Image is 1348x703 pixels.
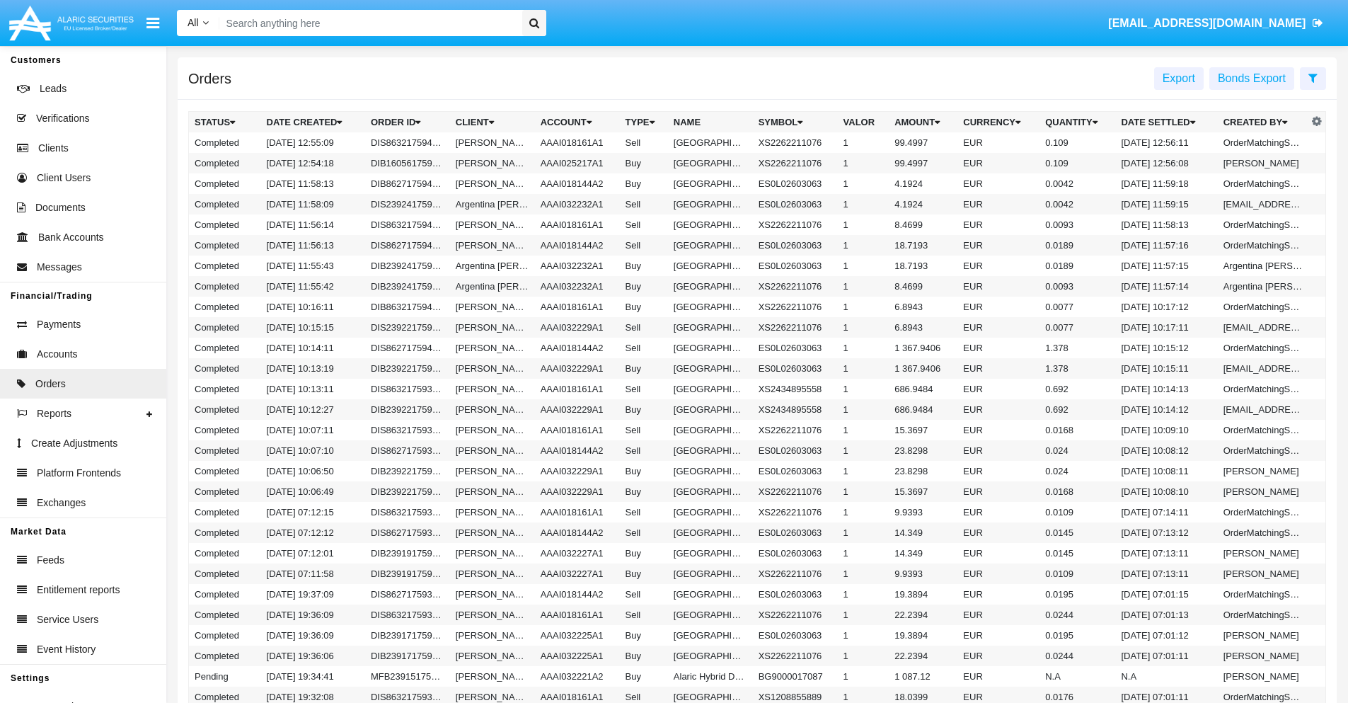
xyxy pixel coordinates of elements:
td: Buy [620,461,668,481]
td: [GEOGRAPHIC_DATA] - [DATE] [668,153,753,173]
td: OrderMatchingService [1218,297,1308,317]
td: AAAI025217A1 [535,153,620,173]
th: Type [620,112,668,133]
td: DIB239241759406143073 [365,256,450,276]
td: EUR [957,440,1039,461]
td: DIS86271759399630298 [365,440,450,461]
td: EUR [957,461,1039,481]
td: [DATE] 10:14:13 [1115,379,1217,399]
th: Valor [838,112,889,133]
td: [DATE] 10:15:11 [1115,358,1217,379]
td: EUR [957,132,1039,153]
td: [DATE] 10:15:15 [261,317,365,338]
td: 0.692 [1039,379,1115,399]
span: Entitlement reports [37,583,120,598]
td: Completed [189,132,261,153]
td: EUR [957,173,1039,194]
td: AAAI032229A1 [535,358,620,379]
td: Buy [620,399,668,420]
td: [PERSON_NAME] [450,502,535,522]
td: AAAI018161A1 [535,215,620,235]
td: 8.4699 [889,215,957,235]
td: [DATE] 11:59:18 [1115,173,1217,194]
span: Accounts [37,347,78,362]
input: Search [219,10,517,36]
td: AAAI032229A1 [535,481,620,502]
a: All [177,16,219,30]
td: DIS239221759400115720 [365,317,450,338]
td: Sell [620,194,668,215]
td: [DATE] 10:07:10 [261,440,365,461]
td: Buy [620,173,668,194]
td: 8.4699 [889,276,957,297]
td: [PERSON_NAME] [450,338,535,358]
td: 0.0077 [1039,317,1115,338]
td: ES0L02603063 [753,338,838,358]
td: EUR [957,297,1039,317]
td: [PERSON_NAME] [450,358,535,379]
td: EUR [957,153,1039,173]
td: [DATE] 10:17:12 [1115,297,1217,317]
td: [DATE] 10:15:12 [1115,338,1217,358]
td: [GEOGRAPHIC_DATA] - [DATE] [668,338,753,358]
td: 4.1924 [889,173,957,194]
td: Buy [620,297,668,317]
td: [GEOGRAPHIC_DATA] - [DATE] [668,317,753,338]
td: XS2262211076 [753,132,838,153]
td: [EMAIL_ADDRESS][DOMAIN_NAME] [1218,194,1308,215]
td: [DATE] 12:55:09 [261,132,365,153]
span: Feeds [37,553,64,568]
th: Account [535,112,620,133]
td: [DATE] 10:09:10 [1115,420,1217,440]
span: Documents [35,200,86,215]
td: Completed [189,276,261,297]
td: Completed [189,215,261,235]
td: Completed [189,173,261,194]
span: [EMAIL_ADDRESS][DOMAIN_NAME] [1108,17,1306,29]
td: [GEOGRAPHIC_DATA] - [DATE] [668,297,753,317]
td: [PERSON_NAME] [450,235,535,256]
td: Completed [189,235,261,256]
td: [PERSON_NAME] [450,173,535,194]
td: DIS86321759399991657 [365,379,450,399]
td: 0.0093 [1039,215,1115,235]
td: 686.9484 [889,399,957,420]
td: [DATE] 10:13:19 [261,358,365,379]
td: Completed [189,297,261,317]
td: Buy [620,276,668,297]
td: 0.0077 [1039,297,1115,317]
td: Completed [189,317,261,338]
span: Leads [40,81,67,96]
td: ES0L02603063 [753,194,838,215]
td: AAAI018161A1 [535,420,620,440]
th: Date Created [261,112,365,133]
td: XS2262211076 [753,215,838,235]
td: [PERSON_NAME] [450,317,535,338]
td: 15.3697 [889,420,957,440]
th: Client [450,112,535,133]
td: 1.378 [1039,338,1115,358]
td: [DATE] 11:59:15 [1115,194,1217,215]
td: XS2262211076 [753,153,838,173]
td: [DATE] 10:08:10 [1115,481,1217,502]
td: XS2262211076 [753,276,838,297]
th: Symbol [753,112,838,133]
td: 23.8298 [889,440,957,461]
td: DIB239221759399999683 [365,358,450,379]
th: Date Settled [1115,112,1217,133]
td: [DATE] 10:14:12 [1115,399,1217,420]
td: AAAI032229A1 [535,461,620,481]
span: Payments [37,317,81,332]
td: [PERSON_NAME] [1218,481,1308,502]
td: EUR [957,276,1039,297]
td: 1 [838,173,889,194]
td: [DATE] 11:58:09 [261,194,365,215]
td: ES0L02603063 [753,256,838,276]
td: 1 [838,338,889,358]
td: [DATE] 10:16:11 [261,297,365,317]
td: [EMAIL_ADDRESS][DOMAIN_NAME] [1218,399,1308,420]
td: 6.8943 [889,297,957,317]
td: 23.8298 [889,461,957,481]
td: AAAI032232A1 [535,194,620,215]
td: Completed [189,461,261,481]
